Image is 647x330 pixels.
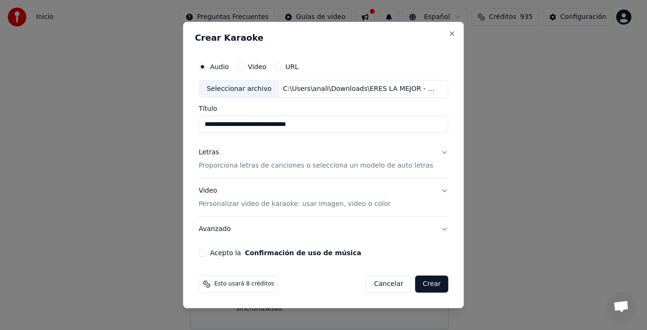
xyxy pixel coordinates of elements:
button: Acepto la [245,250,361,256]
label: Video [248,63,266,70]
button: Cancelar [366,276,412,293]
button: Crear [415,276,448,293]
h2: Crear Karaoke [195,34,452,42]
label: Acepto la [210,250,361,256]
button: LetrasProporciona letras de canciones o selecciona un modelo de auto letras [198,141,448,178]
label: Título [198,106,448,112]
p: Personalizar video de karaoke: usar imagen, video o color [198,199,390,209]
div: Seleccionar archivo [199,80,279,98]
div: Video [198,187,390,209]
button: VideoPersonalizar video de karaoke: usar imagen, video o color [198,179,448,217]
p: Proporciona letras de canciones o selecciona un modelo de auto letras [198,161,433,171]
label: URL [285,63,298,70]
button: Avanzado [198,217,448,241]
label: Audio [210,63,229,70]
div: Letras [198,148,219,158]
div: C:\Users\anali\Downloads\ERES LA MEJOR - [PERSON_NAME].mp3 [279,84,440,94]
span: Esto usará 8 créditos [214,280,274,288]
